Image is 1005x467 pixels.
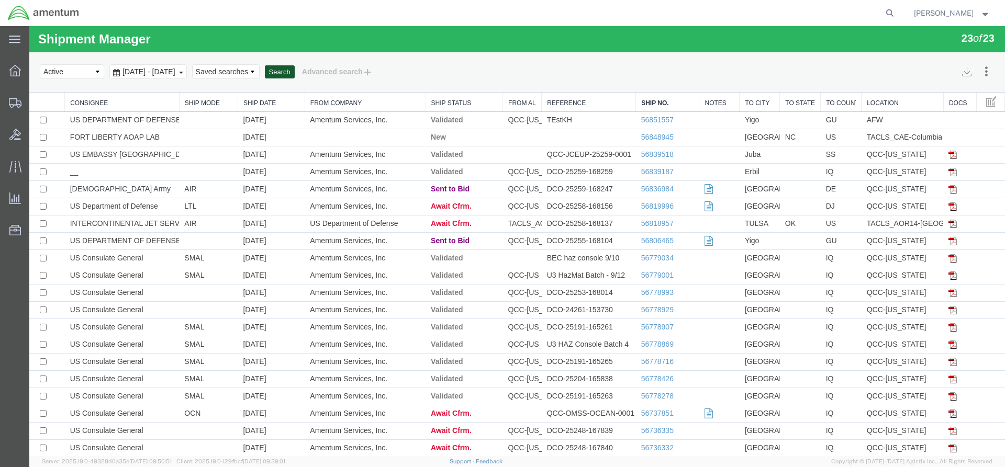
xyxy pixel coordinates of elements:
[751,189,791,207] td: OK
[275,120,396,138] td: Amentum Services, Inc
[832,155,914,172] td: QCC-[US_STATE]
[832,310,914,327] td: QCC-[US_STATE]
[919,314,928,323] img: pdf.gif
[919,418,928,426] img: pdf.gif
[791,310,832,327] td: IQ
[612,176,644,184] a: 56819996
[919,383,928,392] img: pdf.gif
[275,138,396,155] td: Amentum Services, Inc.
[208,172,275,189] td: [DATE]
[832,396,914,414] td: QCC-[US_STATE]
[710,207,751,224] td: Yigo
[791,172,832,189] td: DJ
[208,66,275,86] th: Ship Date
[36,66,150,86] th: Consignee
[150,189,208,207] td: AIR
[36,224,150,241] td: US Consulate General
[176,458,285,464] span: Client: 2025.19.0-129fbcf
[791,396,832,414] td: IQ
[474,396,512,414] td: QCC-[US_STATE]
[612,158,644,167] a: 56836984
[919,159,928,167] img: pdf.gif
[919,245,928,254] img: pdf.gif
[710,276,751,293] td: [GEOGRAPHIC_DATA]
[275,345,396,362] td: Amentum Services, Inc.
[208,207,275,224] td: [DATE]
[401,124,433,132] span: Validated
[214,73,270,82] a: Ship Date
[914,66,947,86] th: Docs
[401,158,440,167] span: Sent to Bid
[401,417,442,426] span: Await Cfrm.
[612,210,644,219] a: 56806465
[518,73,601,82] a: Reference
[281,73,391,82] a: From Company
[401,227,433,236] span: Validated
[36,172,150,189] td: US Department of Defense
[612,400,644,408] a: 56736335
[512,310,607,327] td: U3 HAZ Console Batch 4
[512,396,607,414] td: DCO-25248-167839
[919,263,928,271] img: pdf.gif
[36,241,150,258] td: US Consulate General
[791,103,832,120] td: US
[275,224,396,241] td: Amentum Services, Inc
[396,66,473,86] th: Ship Status
[756,73,786,82] a: To State
[913,7,991,19] button: [PERSON_NAME]
[791,207,832,224] td: GU
[91,41,149,50] span: Aug 17th 2025 - Sep 17th 2025
[275,310,396,327] td: Amentum Services, Inc.
[150,362,208,379] td: SMAL
[512,155,607,172] td: DCO-25259-168247
[474,327,512,345] td: QCC-[US_STATE]
[208,258,275,276] td: [DATE]
[150,379,208,396] td: OCN
[791,241,832,258] td: IQ
[612,141,644,150] a: 56839187
[36,120,150,138] td: US EMBASSY [GEOGRAPHIC_DATA], [GEOGRAPHIC_DATA]
[612,245,644,253] a: 56779001
[832,241,914,258] td: QCC-[US_STATE]
[41,73,144,82] a: Consignee
[7,5,80,21] img: logo
[612,124,644,132] a: 56839518
[512,138,607,155] td: DCO-25259-168259
[208,414,275,431] td: [DATE]
[243,458,285,464] span: [DATE] 09:39:01
[832,414,914,431] td: QCC-[US_STATE]
[208,345,275,362] td: [DATE]
[36,362,150,379] td: US Consulate General
[512,86,607,103] td: TEstKH
[791,379,832,396] td: IQ
[791,138,832,155] td: IQ
[512,224,607,241] td: BEC haz console 9/10
[129,458,172,464] span: [DATE] 09:50:51
[612,262,644,270] a: 56778993
[919,401,928,409] img: pdf.gif
[512,414,607,431] td: DCO-25248-167840
[208,241,275,258] td: [DATE]
[512,66,607,86] th: Reference
[710,103,751,120] td: [GEOGRAPHIC_DATA]
[832,327,914,345] td: QCC-[US_STATE]
[208,155,275,172] td: [DATE]
[710,396,751,414] td: [GEOGRAPHIC_DATA]
[919,228,928,236] img: pdf.gif
[275,172,396,189] td: Amentum Services, Inc.
[275,414,396,431] td: Amentum Services, Inc.
[791,362,832,379] td: IQ
[612,331,644,339] a: 56778716
[832,207,914,224] td: QCC-[US_STATE]
[474,138,512,155] td: QCC-[US_STATE]
[208,276,275,293] td: [DATE]
[401,279,433,288] span: Validated
[919,142,928,150] img: pdf.gif
[612,73,664,82] a: Ship No.
[208,86,275,103] td: [DATE]
[710,172,751,189] td: [GEOGRAPHIC_DATA]
[36,293,150,310] td: US Consulate General
[401,366,433,374] span: Validated
[919,366,928,374] img: pdf.gif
